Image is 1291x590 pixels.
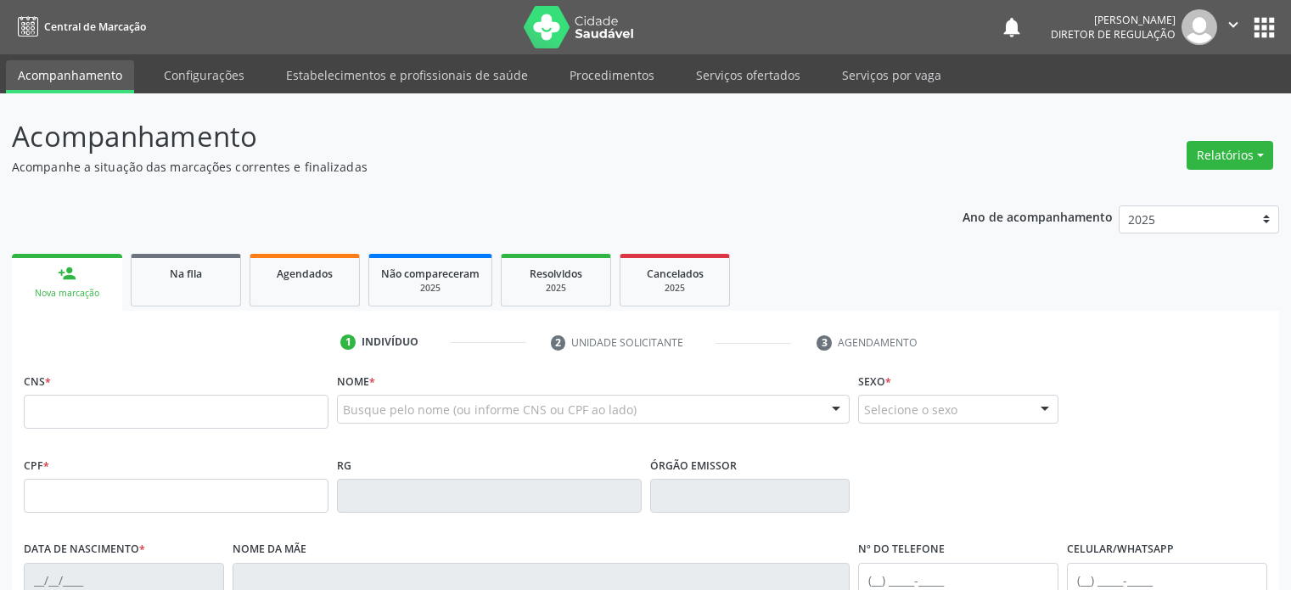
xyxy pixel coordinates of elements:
div: 2025 [632,282,717,295]
button: apps [1249,13,1279,42]
label: Nome da mãe [233,537,306,563]
span: Diretor de regulação [1051,27,1176,42]
div: person_add [58,264,76,283]
div: 2025 [514,282,598,295]
a: Serviços ofertados [684,60,812,90]
span: Agendados [277,267,333,281]
label: Nº do Telefone [858,537,945,563]
label: Celular/WhatsApp [1067,537,1174,563]
div: 1 [340,334,356,350]
span: Não compareceram [381,267,480,281]
div: [PERSON_NAME] [1051,13,1176,27]
label: Data de nascimento [24,537,145,563]
a: Acompanhamento [6,60,134,93]
i:  [1224,15,1243,34]
a: Estabelecimentos e profissionais de saúde [274,60,540,90]
button: Relatórios [1187,141,1273,170]
span: Cancelados [647,267,704,281]
p: Ano de acompanhamento [963,205,1113,227]
a: Central de Marcação [12,13,146,41]
label: CNS [24,368,51,395]
label: RG [337,452,351,479]
span: Selecione o sexo [864,401,957,419]
button: notifications [1000,15,1024,39]
img: img [1182,9,1217,45]
span: Central de Marcação [44,20,146,34]
div: Nova marcação [24,287,110,300]
a: Configurações [152,60,256,90]
button:  [1217,9,1249,45]
span: Na fila [170,267,202,281]
div: 2025 [381,282,480,295]
a: Serviços por vaga [830,60,953,90]
p: Acompanhamento [12,115,899,158]
label: Sexo [858,368,891,395]
label: Órgão emissor [650,452,737,479]
div: Indivíduo [362,334,418,350]
p: Acompanhe a situação das marcações correntes e finalizadas [12,158,899,176]
label: Nome [337,368,375,395]
span: Resolvidos [530,267,582,281]
span: Busque pelo nome (ou informe CNS ou CPF ao lado) [343,401,637,419]
label: CPF [24,452,49,479]
a: Procedimentos [558,60,666,90]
